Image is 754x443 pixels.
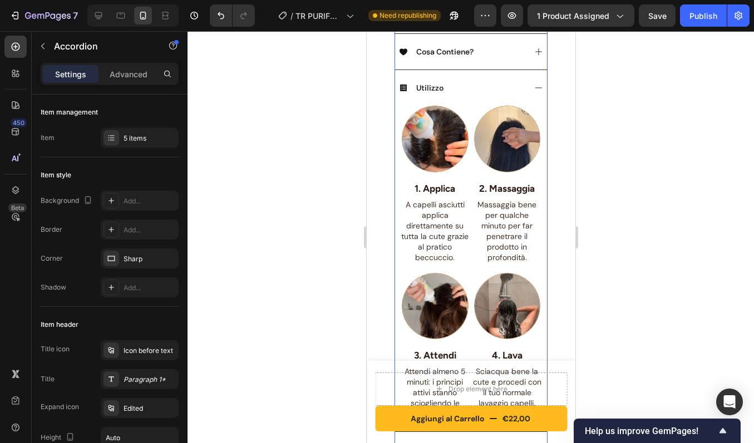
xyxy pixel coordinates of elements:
span: TR PURIFY OIL [295,10,342,22]
div: Add... [124,283,176,293]
p: Advanced [110,68,147,80]
div: Sharp [124,254,176,264]
div: Edited [124,404,176,414]
div: Item [41,133,55,143]
div: Border [41,225,62,235]
div: Beta [8,203,27,212]
button: 7 [4,4,83,27]
div: Shadow [41,282,66,292]
p: Accordion [54,39,149,53]
div: Undo/Redo [210,4,255,27]
div: Publish [689,10,717,22]
div: 5 items [124,133,176,143]
div: Title icon [41,344,70,354]
div: Expand icon [41,402,79,412]
span: Save [648,11,667,21]
p: 7 [73,9,78,22]
div: Item style [41,170,71,180]
div: 450 [11,118,27,127]
button: 1 product assigned [528,4,634,27]
button: Save [639,4,676,27]
iframe: Design area [367,31,575,443]
div: Corner [41,253,63,263]
div: Open Intercom Messenger [716,389,743,415]
button: Show survey - Help us improve GemPages! [585,424,730,437]
span: 1 product assigned [537,10,609,22]
button: Publish [680,4,727,27]
div: Add... [124,225,176,235]
div: Title [41,374,55,384]
div: Item header [41,320,78,330]
span: / [290,10,293,22]
div: Add... [124,196,176,206]
span: Help us improve GemPages! [585,426,716,436]
span: Need republishing [380,11,436,21]
p: Settings [55,68,86,80]
div: Background [41,193,95,208]
div: Icon before text [124,346,176,356]
div: Item management [41,107,98,117]
div: Paragraph 1* [124,375,176,385]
